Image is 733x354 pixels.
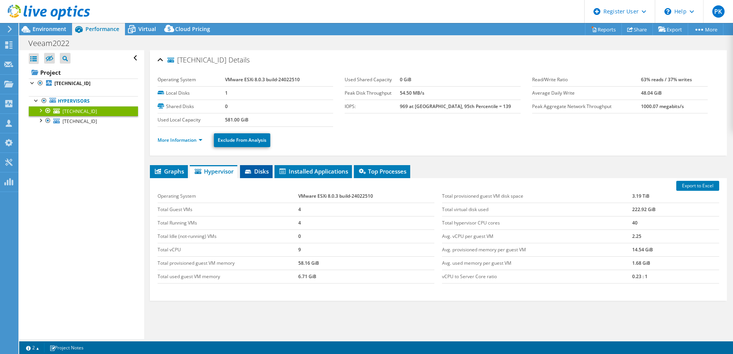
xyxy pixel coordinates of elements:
[712,5,725,18] span: PK
[54,80,90,87] b: [TECHNICAL_ID]
[225,116,248,123] b: 581.00 GiB
[532,89,641,97] label: Average Daily Write
[158,216,298,229] td: Total Running VMs
[345,89,400,97] label: Peak Disk Throughput
[532,76,641,84] label: Read/Write Ratio
[664,8,671,15] svg: \n
[632,190,719,203] td: 3.19 TiB
[29,116,138,126] a: [TECHNICAL_ID]
[138,25,156,33] span: Virtual
[345,103,400,110] label: IOPS:
[158,190,298,203] td: Operating System
[632,243,719,256] td: 14.54 GiB
[154,167,184,175] span: Graphs
[676,181,719,191] a: Export to Excel
[641,90,662,96] b: 48.04 GiB
[358,167,406,175] span: Top Processes
[641,103,684,110] b: 1000.07 megabits/s
[158,256,298,270] td: Total provisioned guest VM memory
[85,25,119,33] span: Performance
[298,256,435,270] td: 58.16 GiB
[585,23,622,35] a: Reports
[168,56,227,64] span: [TECHNICAL_ID]
[158,243,298,256] td: Total vCPU
[298,270,435,283] td: 6.71 GiB
[298,216,435,229] td: 4
[298,243,435,256] td: 9
[400,76,411,83] b: 0 GiB
[225,103,228,110] b: 0
[621,23,653,35] a: Share
[62,108,97,115] span: [TECHNICAL_ID]
[632,256,719,270] td: 1.68 GiB
[442,216,632,229] td: Total hypervisor CPU cores
[345,76,400,84] label: Used Shared Capacity
[442,256,632,270] td: Avg. used memory per guest VM
[532,103,641,110] label: Peak Aggregate Network Throughput
[44,343,89,352] a: Project Notes
[442,270,632,283] td: vCPU to Server Core ratio
[194,167,233,175] span: Hypervisor
[225,90,228,96] b: 1
[688,23,723,35] a: More
[298,229,435,243] td: 0
[228,55,250,64] span: Details
[158,89,225,97] label: Local Disks
[652,23,688,35] a: Export
[641,76,692,83] b: 63% reads / 37% writes
[442,243,632,256] td: Avg. provisioned memory per guest VM
[442,229,632,243] td: Avg. vCPU per guest VM
[225,76,300,83] b: VMware ESXi 8.0.3 build-24022510
[632,270,719,283] td: 0.23 : 1
[244,167,269,175] span: Disks
[632,203,719,216] td: 222.92 GiB
[158,270,298,283] td: Total used guest VM memory
[175,25,210,33] span: Cloud Pricing
[158,116,225,124] label: Used Local Capacity
[298,203,435,216] td: 4
[29,106,138,116] a: [TECHNICAL_ID]
[158,76,225,84] label: Operating System
[442,190,632,203] td: Total provisioned guest VM disk space
[29,96,138,106] a: Hypervisors
[33,25,66,33] span: Environment
[25,39,81,48] h1: Veeam2022
[278,167,348,175] span: Installed Applications
[21,343,44,352] a: 2
[632,216,719,229] td: 40
[29,79,138,88] a: [TECHNICAL_ID]
[158,203,298,216] td: Total Guest VMs
[158,229,298,243] td: Total Idle (not-running) VMs
[400,90,424,96] b: 54.50 MB/s
[632,229,719,243] td: 2.25
[158,137,202,143] a: More Information
[442,203,632,216] td: Total virtual disk used
[400,103,511,110] b: 969 at [GEOGRAPHIC_DATA], 95th Percentile = 139
[158,103,225,110] label: Shared Disks
[298,190,435,203] td: VMware ESXi 8.0.3 build-24022510
[214,133,270,147] a: Exclude From Analysis
[29,66,138,79] a: Project
[62,118,97,125] span: [TECHNICAL_ID]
